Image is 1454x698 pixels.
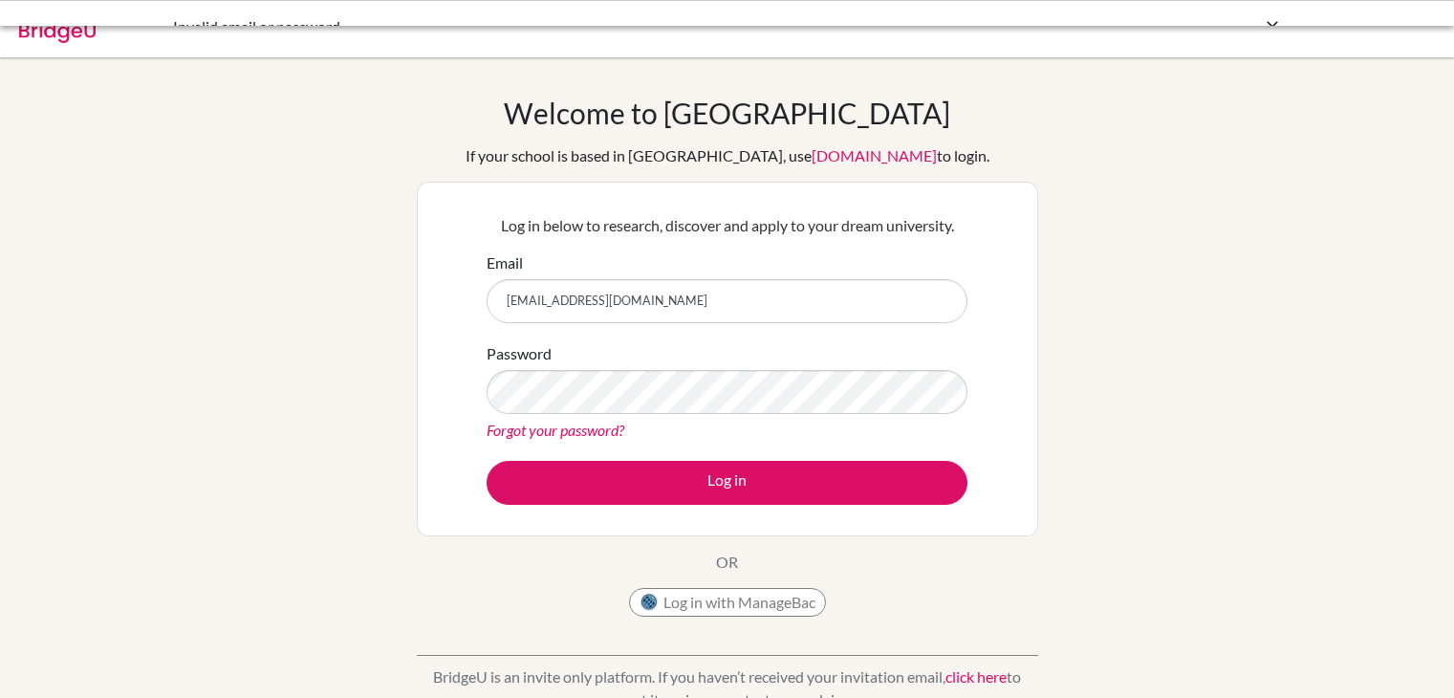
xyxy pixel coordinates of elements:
[487,421,624,439] a: Forgot your password?
[716,551,738,574] p: OR
[487,461,967,505] button: Log in
[504,96,950,130] h1: Welcome to [GEOGRAPHIC_DATA]
[812,146,937,164] a: [DOMAIN_NAME]
[487,214,967,237] p: Log in below to research, discover and apply to your dream university.
[466,144,989,167] div: If your school is based in [GEOGRAPHIC_DATA], use to login.
[945,667,1007,686] a: click here
[629,588,826,617] button: Log in with ManageBac
[19,12,96,43] img: Bridge-U
[487,342,552,365] label: Password
[487,251,523,274] label: Email
[173,15,995,38] div: Invalid email or password.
